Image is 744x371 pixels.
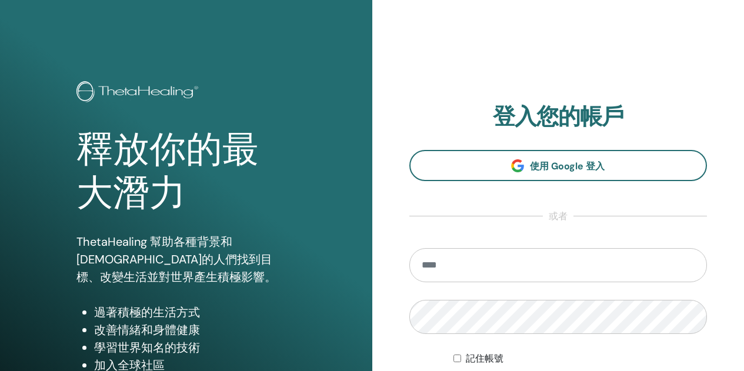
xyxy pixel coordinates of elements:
a: 使用 Google 登入 [409,150,708,181]
font: 記住帳號 [466,353,503,364]
font: 過著積極的生活方式 [94,305,200,320]
div: 無限期地保持我的身份驗證狀態，或直到我手動註銷 [453,352,707,366]
font: 釋放你的最大潛力 [76,129,259,214]
font: 登入您的帳戶 [493,102,623,131]
font: 學習世界知名的技術 [94,340,200,355]
font: 使用 Google 登入 [530,160,605,172]
font: ThetaHealing 幫助各種背景和[DEMOGRAPHIC_DATA]的人們找到目標、改變生活並對世界產生積極影響。 [76,234,276,285]
font: 或者 [549,210,568,222]
font: 改善情緒和身體健康 [94,322,200,337]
